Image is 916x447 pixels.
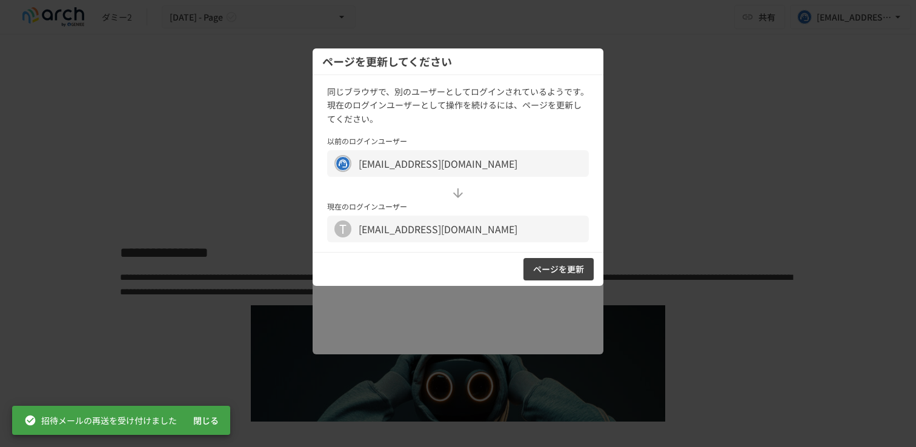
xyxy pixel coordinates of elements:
[334,220,351,237] div: T
[327,135,589,147] p: 以前のログインユーザー
[24,409,177,431] div: 招待メールの再送を受け付けました
[327,85,589,125] p: 同じブラウザで、別のユーザーとしてログインされているようです。 現在のログインユーザーとして操作を続けるには、ページを更新してください。
[187,409,225,432] button: 閉じる
[523,258,594,280] button: ページを更新
[313,48,603,75] div: ページを更新してください
[327,200,589,212] p: 現在のログインユーザー
[359,222,571,236] div: [EMAIL_ADDRESS][DOMAIN_NAME]
[359,156,571,171] div: [EMAIL_ADDRESS][DOMAIN_NAME]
